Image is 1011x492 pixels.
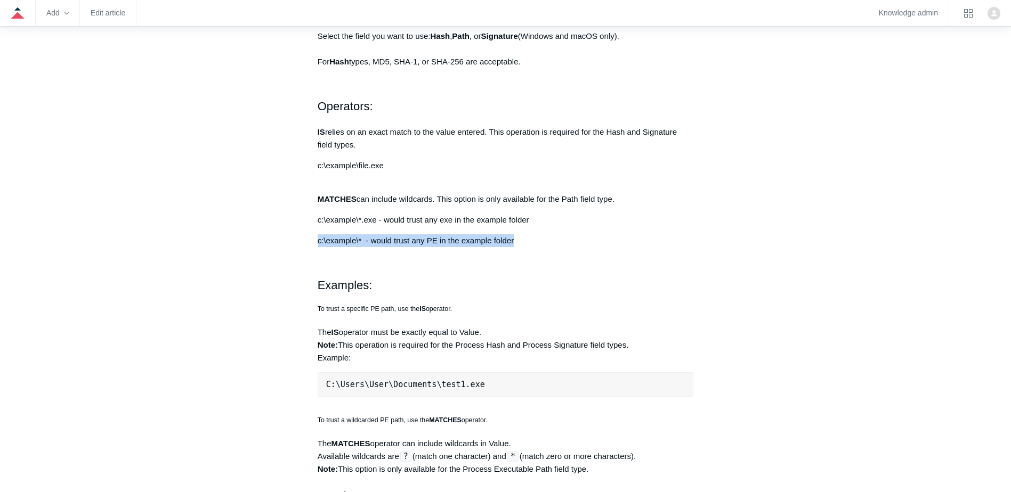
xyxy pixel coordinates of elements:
strong: Note: [318,464,338,473]
p: can include wildcards. This option is only available for the Path field type. [318,180,694,206]
code: ? [400,451,411,462]
strong: MATCHES [318,194,357,203]
p: c:\example\file.exe [318,159,694,172]
zd-hc-trigger: Add [46,10,69,16]
strong: IS [318,127,325,136]
strong: Hash [430,31,450,40]
p: c:\example\*.exe - would trust any exe in the example folder [318,214,694,226]
strong: Note: [318,340,338,349]
strong: Path [452,31,470,40]
h2: Operators: [318,97,694,116]
strong: MATCHES [429,416,462,424]
pre: C:\Users\User\Documents\test1.exe [318,372,694,397]
p: Select the field you want to use: , , or (Windows and macOS only). For types, MD5, SHA-1, or SHA-... [318,30,694,68]
div: Example: [318,351,694,364]
h5: To trust a wildcarded PE path, use the operator. [318,405,694,426]
a: Edit article [91,10,125,16]
strong: IS [331,327,339,337]
h5: To trust a specific PE path, use the operator. [318,304,694,315]
strong: Signature [481,31,518,40]
strong: Hash [329,57,349,66]
zd-hc-trigger: Click your profile icon to open the profile menu [988,7,1000,20]
h2: Examples: [318,276,694,294]
div: The operator must be exactly equal to Value. This operation is required for the Process Hash and ... [318,304,694,397]
a: Knowledge admin [879,10,938,16]
p: c:\example\* - would trust any PE in the example folder [318,234,694,247]
p: relies on an exact match to the value entered. This operation is required for the Hash and Signat... [318,126,694,151]
img: user avatar [988,7,1000,20]
strong: IS [419,305,426,313]
strong: MATCHES [331,439,370,448]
